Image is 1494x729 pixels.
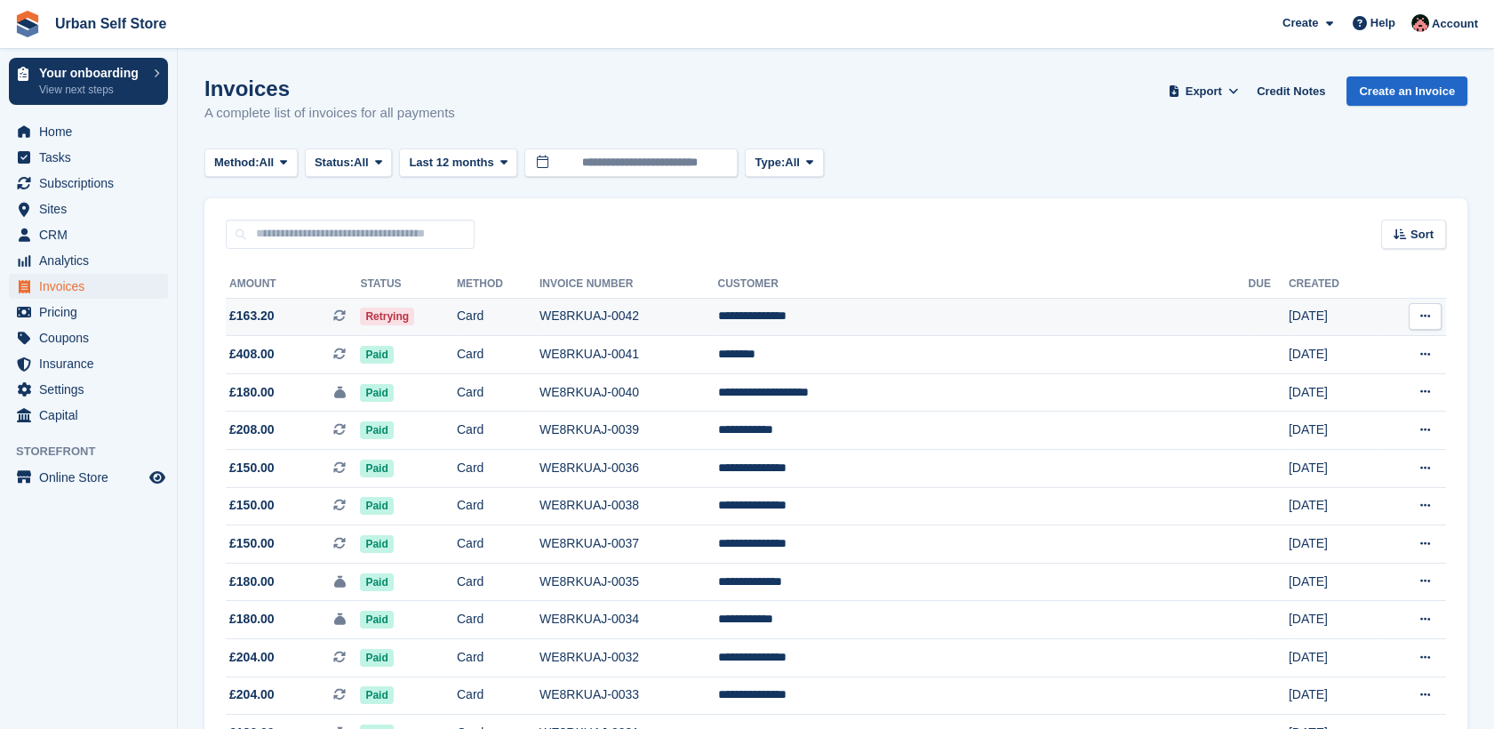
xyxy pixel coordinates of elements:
[457,487,539,525] td: Card
[1370,14,1395,32] span: Help
[1289,336,1379,374] td: [DATE]
[539,298,717,336] td: WE8RKUAJ-0042
[457,601,539,639] td: Card
[229,648,275,667] span: £204.00
[9,222,168,247] a: menu
[457,450,539,488] td: Card
[229,496,275,515] span: £150.00
[360,497,393,515] span: Paid
[39,248,146,273] span: Analytics
[229,421,275,439] span: £208.00
[1250,76,1332,106] a: Credit Notes
[9,145,168,170] a: menu
[39,465,146,490] span: Online Store
[305,148,392,178] button: Status: All
[39,171,146,196] span: Subscriptions
[9,377,168,402] a: menu
[1289,563,1379,601] td: [DATE]
[539,270,717,299] th: Invoice Number
[360,384,393,402] span: Paid
[457,677,539,715] td: Card
[214,154,260,172] span: Method:
[1410,226,1434,244] span: Sort
[229,573,275,591] span: £180.00
[1186,83,1222,100] span: Export
[1411,14,1429,32] img: Josh Marshall
[1289,525,1379,564] td: [DATE]
[360,686,393,704] span: Paid
[147,467,168,488] a: Preview store
[9,300,168,324] a: menu
[457,298,539,336] td: Card
[229,685,275,704] span: £204.00
[39,119,146,144] span: Home
[39,67,145,79] p: Your onboarding
[360,346,393,364] span: Paid
[39,325,146,350] span: Coupons
[39,351,146,376] span: Insurance
[360,535,393,553] span: Paid
[1289,487,1379,525] td: [DATE]
[457,525,539,564] td: Card
[717,270,1248,299] th: Customer
[1289,639,1379,677] td: [DATE]
[360,421,393,439] span: Paid
[14,11,41,37] img: stora-icon-8386f47178a22dfd0bd8f6a31ec36ba5ce8667c1dd55bd0f319d3a0aa187defe.svg
[9,274,168,299] a: menu
[1432,15,1478,33] span: Account
[457,412,539,450] td: Card
[1164,76,1242,106] button: Export
[360,611,393,629] span: Paid
[1289,373,1379,412] td: [DATE]
[9,248,168,273] a: menu
[229,383,275,402] span: £180.00
[539,412,717,450] td: WE8RKUAJ-0039
[1289,677,1379,715] td: [DATE]
[457,563,539,601] td: Card
[539,639,717,677] td: WE8RKUAJ-0032
[399,148,517,178] button: Last 12 months
[1289,270,1379,299] th: Created
[457,373,539,412] td: Card
[360,270,457,299] th: Status
[360,649,393,667] span: Paid
[539,563,717,601] td: WE8RKUAJ-0035
[539,336,717,374] td: WE8RKUAJ-0041
[457,639,539,677] td: Card
[16,443,177,461] span: Storefront
[457,336,539,374] td: Card
[1346,76,1467,106] a: Create an Invoice
[1282,14,1318,32] span: Create
[9,119,168,144] a: menu
[39,403,146,428] span: Capital
[39,222,146,247] span: CRM
[457,270,539,299] th: Method
[9,465,168,490] a: menu
[39,300,146,324] span: Pricing
[229,610,275,629] span: £180.00
[539,601,717,639] td: WE8RKUAJ-0034
[229,534,275,553] span: £150.00
[745,148,823,178] button: Type: All
[9,171,168,196] a: menu
[1248,270,1288,299] th: Due
[360,308,414,325] span: Retrying
[1289,298,1379,336] td: [DATE]
[9,196,168,221] a: menu
[39,274,146,299] span: Invoices
[785,154,800,172] span: All
[539,450,717,488] td: WE8RKUAJ-0036
[1289,450,1379,488] td: [DATE]
[39,145,146,170] span: Tasks
[9,58,168,105] a: Your onboarding View next steps
[539,525,717,564] td: WE8RKUAJ-0037
[204,103,455,124] p: A complete list of invoices for all payments
[539,487,717,525] td: WE8RKUAJ-0038
[229,307,275,325] span: £163.20
[360,460,393,477] span: Paid
[39,377,146,402] span: Settings
[354,154,369,172] span: All
[9,351,168,376] a: menu
[1289,412,1379,450] td: [DATE]
[9,325,168,350] a: menu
